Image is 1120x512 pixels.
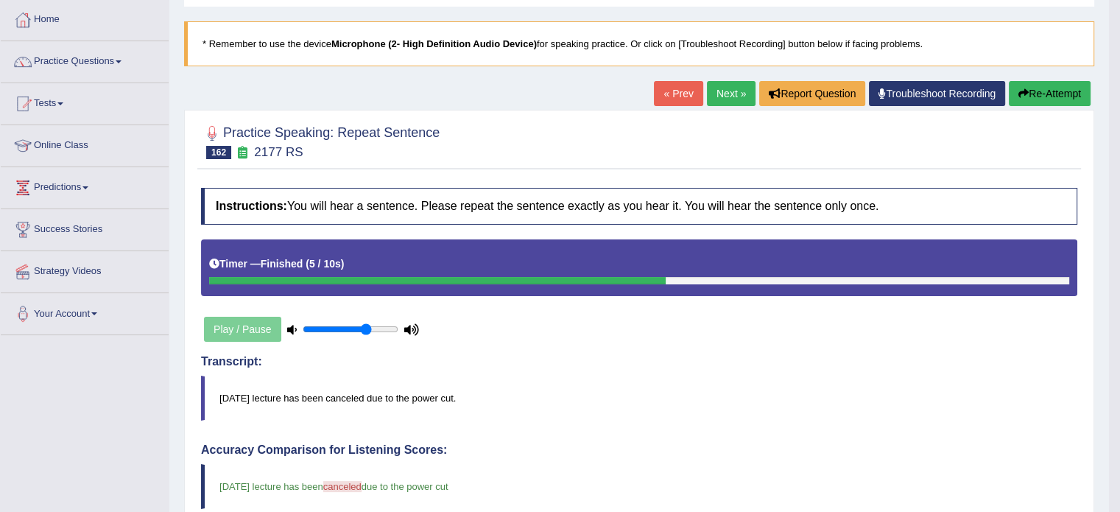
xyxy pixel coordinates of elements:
[707,81,756,106] a: Next »
[201,376,1077,421] blockquote: [DATE] lecture has been canceled due to the power cut.
[1,251,169,288] a: Strategy Videos
[1,167,169,204] a: Predictions
[654,81,702,106] a: « Prev
[219,481,323,492] span: [DATE] lecture has been
[184,21,1094,66] blockquote: * Remember to use the device for speaking practice. Or click on [Troubleshoot Recording] button b...
[206,146,231,159] span: 162
[201,355,1077,368] h4: Transcript:
[1,83,169,120] a: Tests
[1,125,169,162] a: Online Class
[1009,81,1091,106] button: Re-Attempt
[201,122,440,159] h2: Practice Speaking: Repeat Sentence
[1,209,169,246] a: Success Stories
[201,443,1077,457] h4: Accuracy Comparison for Listening Scores:
[309,258,341,270] b: 5 / 10s
[235,146,250,160] small: Exam occurring question
[254,145,303,159] small: 2177 RS
[209,259,344,270] h5: Timer —
[759,81,865,106] button: Report Question
[341,258,345,270] b: )
[201,188,1077,225] h4: You will hear a sentence. Please repeat the sentence exactly as you hear it. You will hear the se...
[1,41,169,78] a: Practice Questions
[216,200,287,212] b: Instructions:
[323,481,362,492] span: canceled
[261,258,303,270] b: Finished
[331,38,537,49] b: Microphone (2- High Definition Audio Device)
[306,258,309,270] b: (
[362,481,448,492] span: due to the power cut
[869,81,1005,106] a: Troubleshoot Recording
[1,293,169,330] a: Your Account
